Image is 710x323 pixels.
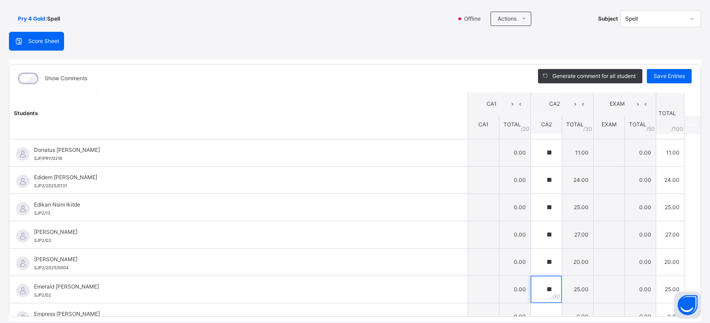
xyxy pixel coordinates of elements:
span: EXAM [600,100,634,108]
td: 25.00 [562,276,594,303]
td: 27.00 [656,221,684,248]
span: SJP2/2025/0131 [34,183,67,188]
span: Save Entries [654,72,685,80]
span: [PERSON_NAME] [34,255,448,263]
span: Spell [47,15,60,23]
span: Edidem [PERSON_NAME] [34,173,448,181]
span: Score Sheet [28,37,59,45]
td: 0.00 [625,276,656,303]
td: 11.00 [656,139,684,166]
td: 20.00 [656,248,684,276]
button: Open asap [674,292,701,319]
td: 0.00 [625,166,656,194]
td: 0.00 [499,166,531,194]
td: 27.00 [562,221,594,248]
td: 20.00 [562,248,594,276]
td: 25.00 [562,194,594,221]
td: 0.00 [625,194,656,221]
span: TOTAL [503,121,521,128]
span: TOTAL [629,121,646,128]
span: CA1 [475,100,508,108]
img: default.svg [16,147,30,161]
div: Spell [625,15,684,23]
span: SJP2/13 [34,211,50,215]
img: default.svg [16,175,30,188]
td: 0.00 [499,139,531,166]
td: 0.00 [499,276,531,303]
span: Edikan Nsini Ikitde [34,201,448,209]
td: 0.00 [499,194,531,221]
span: / 50 [646,125,655,133]
span: CA2 [541,121,552,128]
span: SJP/PRY/0216 [34,156,62,161]
th: TOTAL [656,92,684,134]
span: SJP2/03 [34,238,51,243]
img: default.svg [16,257,30,270]
td: 0.00 [499,221,531,248]
span: Empress [PERSON_NAME] [34,310,448,318]
span: SJP2/02 [34,293,51,297]
img: default.svg [16,202,30,215]
td: 25.00 [656,276,684,303]
span: /100 [671,125,683,133]
span: EXAM [602,121,617,128]
td: 25.00 [656,194,684,221]
span: CA1 [478,121,489,128]
td: 11.00 [562,139,594,166]
span: Subject [598,15,618,23]
span: Offline [463,15,486,23]
td: 24.00 [562,166,594,194]
td: 24.00 [656,166,684,194]
span: TOTAL [566,121,584,128]
img: default.svg [16,284,30,297]
span: Actions [498,15,516,23]
span: Students [14,109,38,116]
span: [PERSON_NAME] [34,228,448,236]
span: CA2 [538,100,571,108]
span: SJP2/2025/0004 [34,265,69,270]
span: Pry 4 Gold : [18,15,47,23]
span: / 20 [521,125,529,133]
img: default.svg [16,229,30,243]
span: / 30 [583,125,592,133]
td: 0.00 [625,248,656,276]
td: 0.00 [499,248,531,276]
span: Generate comment for all student [552,72,636,80]
td: 0.00 [625,139,656,166]
span: Emerald [PERSON_NAME] [34,283,448,291]
label: Show Comments [45,74,87,82]
td: 0.00 [625,221,656,248]
span: Donatus [PERSON_NAME] [34,146,448,154]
